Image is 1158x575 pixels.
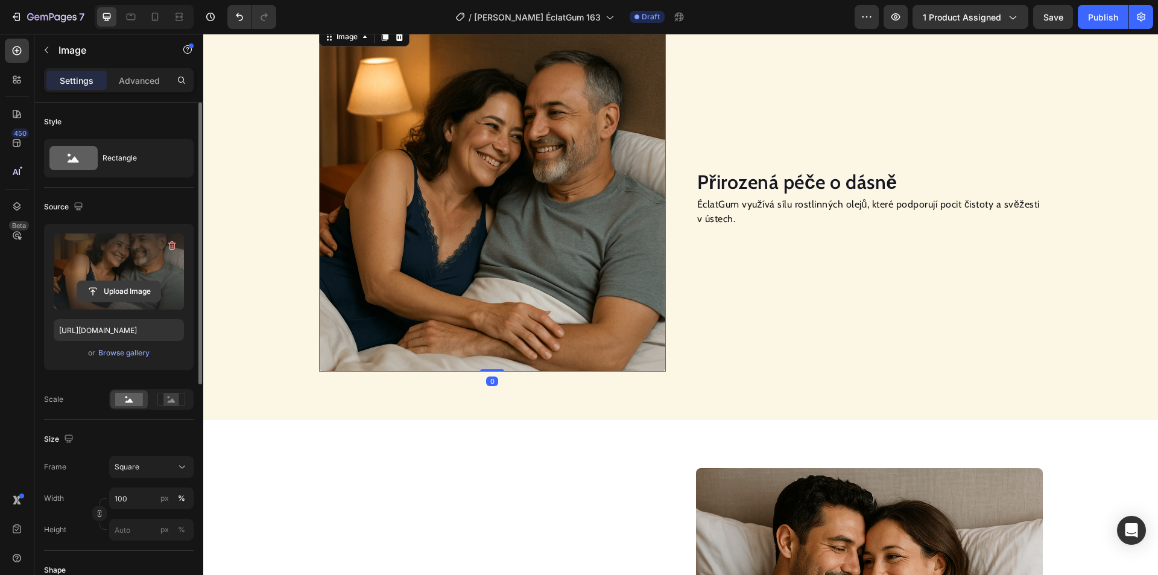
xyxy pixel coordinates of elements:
p: Settings [60,74,93,87]
div: Browse gallery [98,348,150,358]
button: % [157,523,172,537]
h2: Přirozená péče o dásně [493,135,840,162]
span: Draft [642,11,660,22]
button: Square [109,456,194,478]
button: % [157,491,172,506]
div: % [178,524,185,535]
label: Height [44,524,66,535]
div: Open Intercom Messenger [1117,516,1146,545]
div: px [160,524,169,535]
p: Advanced [119,74,160,87]
div: 0 [283,343,295,352]
span: [PERSON_NAME] ÉclatGum 163 [474,11,601,24]
iframe: Design area [203,34,1158,575]
button: px [174,491,189,506]
span: / [469,11,472,24]
p: ÉclatGum využívá sílu rostlinných olejů, které podporují pocit čistoty a svěžesti v ústech. [494,164,838,192]
span: Save [1043,12,1063,22]
label: Frame [44,462,66,472]
div: Rectangle [103,144,176,172]
p: Image [59,43,161,57]
button: Browse gallery [98,347,150,359]
span: 1 product assigned [923,11,1001,24]
div: px [160,493,169,504]
div: % [178,493,185,504]
button: Upload Image [77,281,161,302]
button: px [174,523,189,537]
button: Publish [1078,5,1128,29]
div: Size [44,431,76,448]
p: 7 [79,10,84,24]
button: 1 product assigned [913,5,1028,29]
div: Publish [1088,11,1118,24]
div: Source [44,199,86,215]
button: Save [1033,5,1073,29]
input: px% [109,488,194,509]
div: Style [44,116,62,127]
span: or [88,346,95,360]
div: 450 [11,129,29,138]
div: Scale [44,394,63,405]
div: Undo/Redo [227,5,276,29]
span: Square [115,462,139,472]
button: 7 [5,5,90,29]
input: https://example.com/image.jpg [54,319,184,341]
label: Width [44,493,64,504]
div: Beta [9,221,29,230]
input: px% [109,519,194,541]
